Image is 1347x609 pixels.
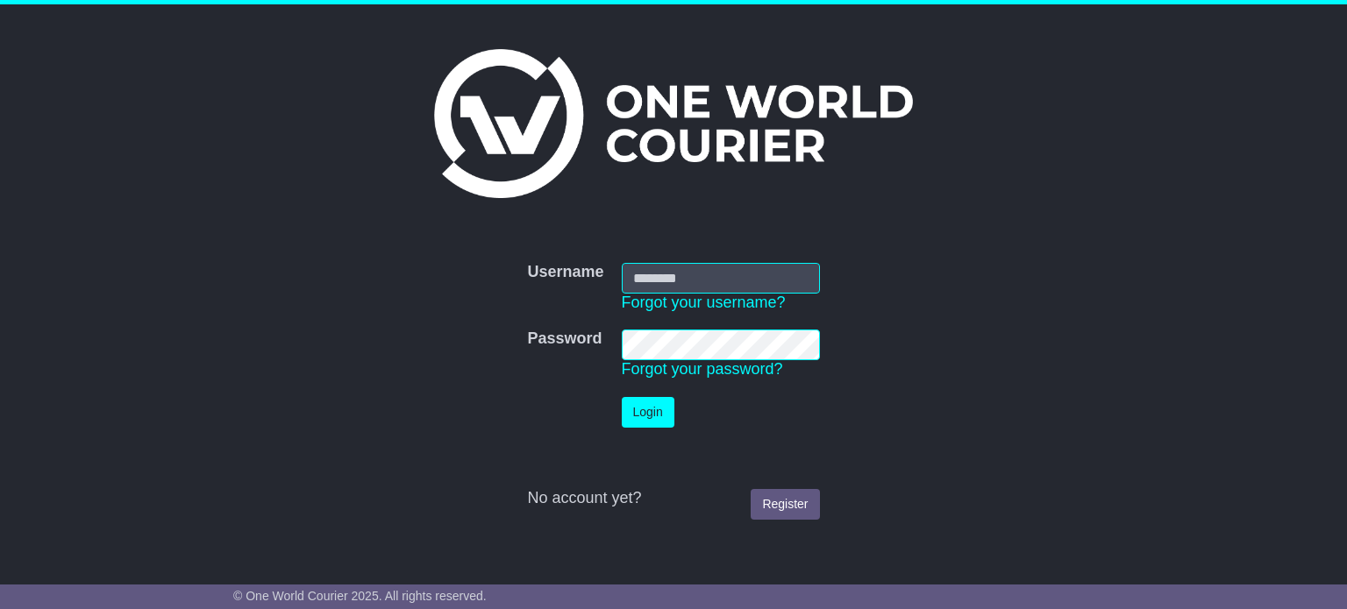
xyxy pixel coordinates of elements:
[622,397,674,428] button: Login
[751,489,819,520] a: Register
[527,263,603,282] label: Username
[622,360,783,378] a: Forgot your password?
[527,329,602,349] label: Password
[527,489,819,508] div: No account yet?
[622,294,786,311] a: Forgot your username?
[233,589,487,603] span: © One World Courier 2025. All rights reserved.
[434,49,913,198] img: One World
